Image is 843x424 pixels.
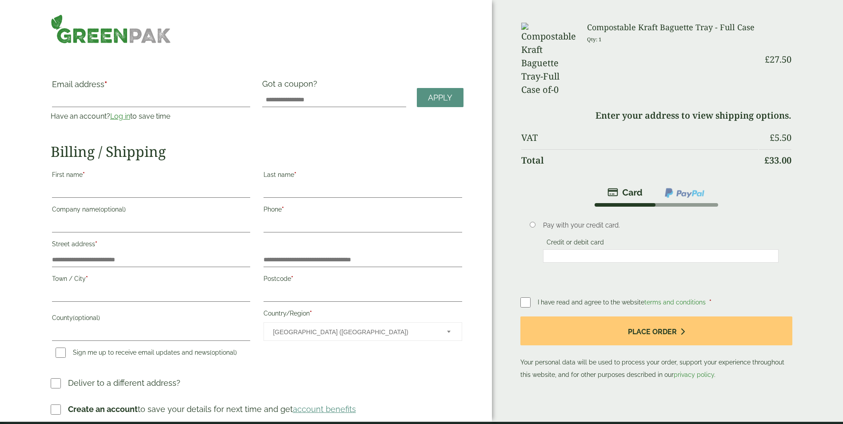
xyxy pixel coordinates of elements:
span: (optional) [99,206,126,213]
img: Compostable Kraft Baguette Tray-Full Case of-0 [521,23,576,96]
span: (optional) [210,349,237,356]
p: Have an account? to save time [51,111,252,122]
span: £ [765,53,770,65]
a: account benefits [293,404,356,414]
bdi: 5.50 [770,132,791,144]
label: Got a coupon? [262,79,321,93]
strong: Create an account [68,404,138,414]
span: (optional) [73,314,100,321]
abbr: required [709,299,711,306]
label: Last name [264,168,462,184]
label: Sign me up to receive email updates and news [52,349,240,359]
p: to save your details for next time and get [68,403,356,415]
label: Credit or debit card [543,239,607,248]
label: First name [52,168,250,184]
label: Phone [264,203,462,218]
abbr: required [83,171,85,178]
iframe: Secure payment input frame [546,252,776,260]
label: Town / City [52,272,250,288]
abbr: required [282,206,284,213]
span: I have read and agree to the website [538,299,707,306]
button: Place order [520,316,793,345]
label: County [52,312,250,327]
h2: Billing / Shipping [51,143,463,160]
p: Deliver to a different address? [68,377,180,389]
abbr: required [86,275,88,282]
bdi: 27.50 [765,53,791,65]
bdi: 33.00 [764,154,791,166]
th: VAT [521,127,759,148]
label: Street address [52,238,250,253]
a: Log in [110,112,130,120]
abbr: required [95,240,97,248]
abbr: required [291,275,293,282]
small: Qty: 1 [587,36,602,43]
span: Apply [428,93,452,103]
h3: Compostable Kraft Baguette Tray - Full Case [587,23,758,32]
abbr: required [294,171,296,178]
span: United Kingdom (UK) [273,323,435,341]
a: terms and conditions [644,299,706,306]
p: Pay with your credit card. [543,220,779,230]
span: £ [764,154,769,166]
label: Company name [52,203,250,218]
a: privacy policy [674,371,714,378]
p: Your personal data will be used to process your order, support your experience throughout this we... [520,316,793,381]
span: Country/Region [264,322,462,341]
td: Enter your address to view shipping options. [521,105,792,126]
img: stripe.png [607,187,643,198]
label: Email address [52,80,250,93]
img: ppcp-gateway.png [664,187,705,199]
a: Apply [417,88,463,107]
img: GreenPak Supplies [51,14,171,44]
abbr: required [310,310,312,317]
label: Country/Region [264,307,462,322]
abbr: required [104,80,107,89]
th: Total [521,149,759,171]
label: Postcode [264,272,462,288]
span: £ [770,132,775,144]
input: Sign me up to receive email updates and news(optional) [56,348,66,358]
